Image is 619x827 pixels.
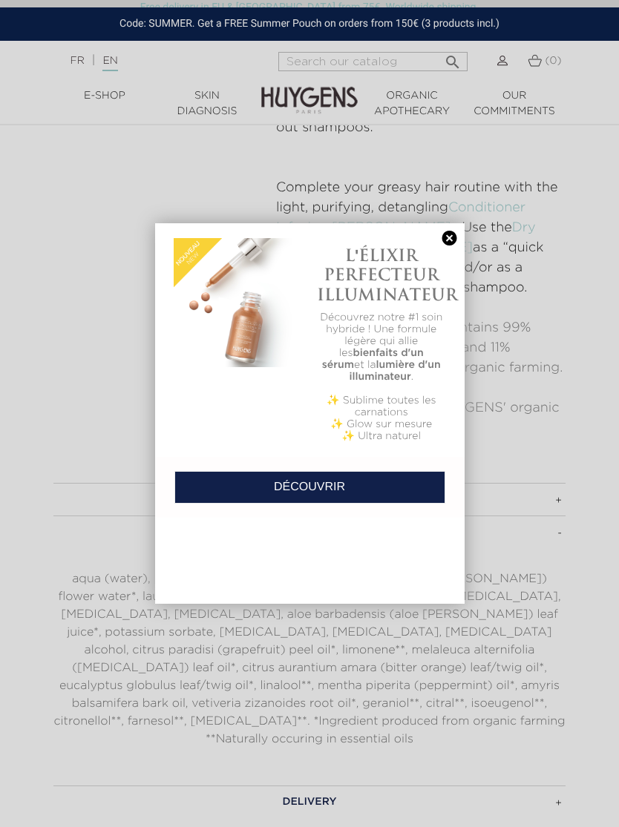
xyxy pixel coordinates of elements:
b: lumière d'un illuminateur [349,360,440,382]
p: ✨ Sublime toutes les carnations [317,395,446,418]
h1: L'ÉLIXIR PERFECTEUR ILLUMINATEUR [317,246,446,304]
p: ✨ Ultra naturel [317,430,446,442]
b: bienfaits d'un sérum [322,348,424,370]
a: DÉCOUVRIR [174,471,445,504]
p: ✨ Glow sur mesure [317,418,446,430]
p: Découvrez notre #1 soin hybride ! Une formule légère qui allie les et la . [317,312,446,383]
